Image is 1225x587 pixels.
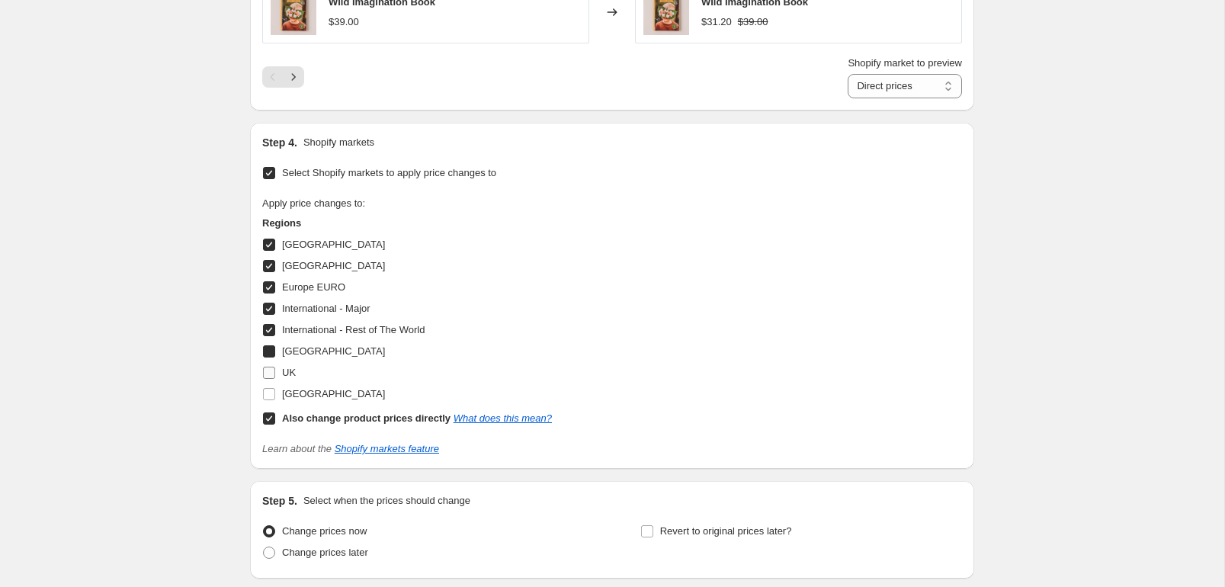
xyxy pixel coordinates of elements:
span: Apply price changes to: [262,197,365,209]
h2: Step 5. [262,493,297,508]
p: Select when the prices should change [303,493,470,508]
span: International - Rest of The World [282,324,425,335]
h3: Regions [262,216,552,231]
span: International - Major [282,303,370,314]
div: $31.20 [701,14,732,30]
span: Revert to original prices later? [660,525,792,537]
span: Select Shopify markets to apply price changes to [282,167,496,178]
nav: Pagination [262,66,304,88]
a: Shopify markets feature [335,443,439,454]
div: $39.00 [329,14,359,30]
span: UK [282,367,296,378]
b: Also change product prices directly [282,412,451,424]
a: What does this mean? [454,412,552,424]
span: Shopify market to preview [848,57,962,69]
strike: $39.00 [738,14,768,30]
span: [GEOGRAPHIC_DATA] [282,239,385,250]
span: [GEOGRAPHIC_DATA] [282,345,385,357]
span: [GEOGRAPHIC_DATA] [282,260,385,271]
button: Next [283,66,304,88]
span: Change prices later [282,547,368,558]
span: Change prices now [282,525,367,537]
i: Learn about the [262,443,439,454]
span: [GEOGRAPHIC_DATA] [282,388,385,399]
span: Europe EURO [282,281,345,293]
h2: Step 4. [262,135,297,150]
p: Shopify markets [303,135,374,150]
